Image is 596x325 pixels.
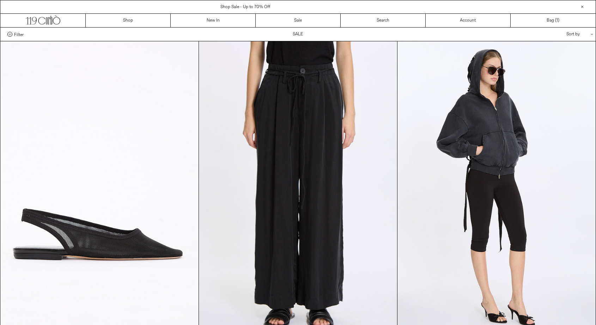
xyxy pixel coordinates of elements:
[256,14,341,27] a: Sale
[511,14,596,27] a: Bag ()
[86,14,171,27] a: Shop
[557,18,558,23] span: 1
[14,32,24,37] span: Filter
[557,17,559,24] span: )
[220,4,270,10] a: Shop Sale - Up to 70% Off
[171,14,256,27] a: New In
[341,14,426,27] a: Search
[426,14,511,27] a: Account
[525,28,589,41] div: Sort by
